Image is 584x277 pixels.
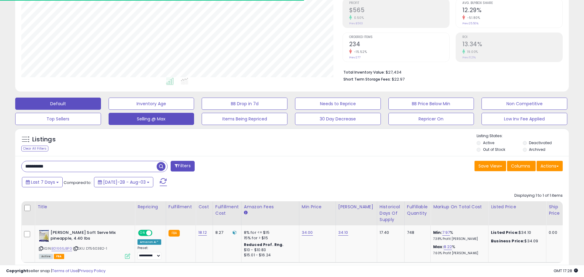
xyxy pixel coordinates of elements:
span: FBA [54,254,64,259]
small: Prev: 11.21% [462,56,476,59]
p: 7.60% Profit [PERSON_NAME] [433,251,484,255]
div: Displaying 1 to 1 of 1 items [514,193,563,199]
small: Prev: $563 [349,22,363,25]
button: Items Being Repriced [202,113,287,125]
button: BB Drop in 7d [202,98,287,110]
a: 8.22 [444,244,452,250]
b: Min: [433,230,442,235]
span: Avg. Buybox Share [462,2,562,5]
button: Low Inv Fee Applied [481,113,567,125]
div: 17.40 [380,230,400,235]
small: FBA [169,230,180,237]
div: % [433,230,484,241]
button: Top Sellers [15,113,101,125]
h2: 12.29% [462,7,562,15]
a: 7.97 [442,230,450,236]
p: Listing States: [477,133,568,139]
span: Profit [349,2,449,5]
div: $10 - $10.83 [244,248,294,253]
small: -15.52% [352,50,367,54]
small: 19.00% [465,50,478,54]
div: Historical Days Of Supply [380,204,402,223]
div: Ship Price [549,204,561,216]
div: Listed Price [491,204,544,210]
div: $15.01 - $16.24 [244,253,294,258]
span: 2025-08-11 17:28 GMT [554,268,578,274]
button: Columns [507,161,536,171]
div: 0.00 [549,230,559,235]
div: Fulfillable Quantity [407,204,428,216]
small: Prev: 277 [349,56,360,59]
button: Repricer On [388,113,474,125]
label: Out of Stock [483,147,505,152]
button: 30 Day Decrease [295,113,381,125]
div: Min Price [302,204,333,210]
span: All listings currently available for purchase on Amazon [39,254,53,259]
span: Ordered Items [349,36,449,39]
div: Clear All Filters [21,146,48,151]
span: ROI [462,36,562,39]
div: Cost [198,204,210,210]
div: $34.10 [491,230,541,235]
div: $34.09 [491,238,541,244]
a: B01666JBFG [51,246,72,251]
div: % [433,244,484,255]
span: $22.97 [392,76,405,82]
div: Fulfillment [169,204,193,210]
strong: Copyright [6,268,28,274]
span: OFF [151,230,161,236]
h2: 13.34% [462,41,562,49]
div: 8.27 [215,230,237,235]
p: 7.38% Profit [PERSON_NAME] [433,237,484,241]
a: 18.12 [198,230,207,236]
div: [PERSON_NAME] [338,204,374,210]
span: Last 7 Days [31,179,55,185]
b: Listed Price: [491,230,519,235]
button: Save View [474,161,506,171]
button: Actions [537,161,563,171]
small: -51.80% [465,16,480,20]
span: ON [139,230,146,236]
button: BB Price Below Min [388,98,474,110]
div: Amazon Fees [244,204,297,210]
div: 8% for <= $15 [244,230,294,235]
button: [DATE]-28 - Aug-03 [94,177,153,187]
b: Business Price: [491,238,524,244]
div: Title [37,204,132,210]
b: Reduced Prof. Rng. [244,242,284,247]
button: Non Competitive [481,98,567,110]
small: Prev: 25.50% [462,22,478,25]
h2: $565 [349,7,449,15]
div: 748 [407,230,426,235]
div: Fulfillment Cost [215,204,239,216]
small: 0.50% [352,16,364,20]
div: Preset: [137,246,161,260]
div: Markup on Total Cost [433,204,486,210]
img: 51MPwKs5atL._SL40_.jpg [39,230,49,242]
li: $27,434 [343,68,558,75]
b: [PERSON_NAME] Soft Serve Mix pineapple, 4.40 lbs [50,230,124,243]
a: 34.10 [338,230,348,236]
h2: 234 [349,41,449,49]
b: Short Term Storage Fees: [343,77,391,82]
div: Amazon AI * [137,239,161,245]
div: 15% for > $15 [244,235,294,241]
span: Columns [511,163,530,169]
a: 34.00 [302,230,313,236]
span: [DATE]-28 - Aug-03 [103,179,146,185]
label: Deactivated [529,140,552,145]
span: | SKU: DT560382-1 [73,246,107,251]
b: Total Inventory Value: [343,70,385,75]
a: Terms of Use [52,268,78,274]
div: ASIN: [39,230,130,258]
b: Max: [433,244,444,250]
button: Needs to Reprice [295,98,381,110]
a: Privacy Policy [79,268,106,274]
button: Filters [171,161,194,171]
button: Selling @ Max [109,113,194,125]
button: Default [15,98,101,110]
label: Active [483,140,494,145]
div: seller snap | | [6,268,106,274]
h5: Listings [32,135,56,144]
button: Inventory Age [109,98,194,110]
